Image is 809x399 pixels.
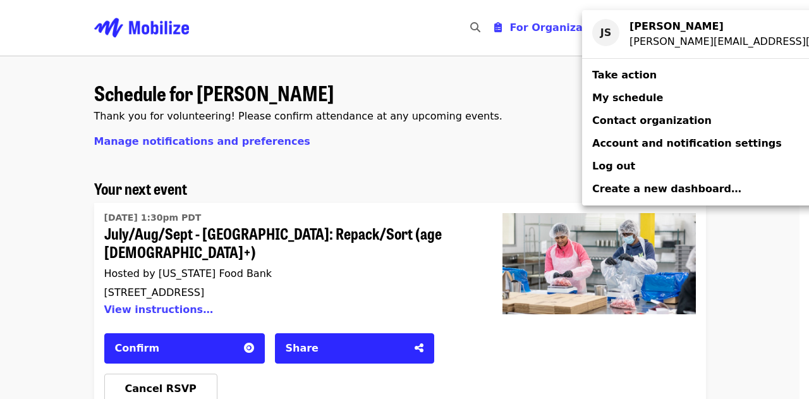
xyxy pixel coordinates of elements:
[592,92,663,104] span: My schedule
[630,20,724,32] strong: [PERSON_NAME]
[592,160,635,172] span: Log out
[592,114,712,126] span: Contact organization
[592,19,619,46] div: JS
[592,69,657,81] span: Take action
[592,183,741,195] span: Create a new dashboard…
[592,137,782,149] span: Account and notification settings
